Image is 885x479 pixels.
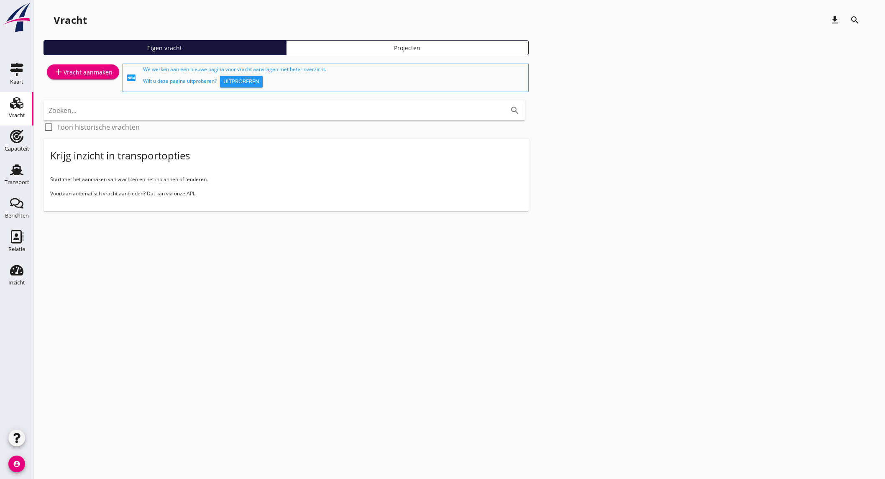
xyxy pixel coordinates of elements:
a: Eigen vracht [43,40,286,55]
div: Relatie [8,246,25,252]
div: Vracht [9,113,25,118]
div: We werken aan een nieuwe pagina voor vracht aanvragen met beter overzicht. Wilt u deze pagina uit... [143,66,525,90]
i: fiber_new [126,73,136,83]
i: download [830,15,840,25]
div: Capaciteit [5,146,29,151]
div: Eigen vracht [47,44,282,52]
a: Projecten [286,40,529,55]
div: Uitproberen [223,77,259,86]
p: Voortaan automatisch vracht aanbieden? Dat kan via onze API. [50,190,522,197]
div: Inzicht [8,280,25,285]
div: Vracht aanmaken [54,67,113,77]
i: search [510,105,520,115]
div: Krijg inzicht in transportopties [50,149,190,162]
button: Uitproberen [220,76,263,87]
img: logo-small.a267ee39.svg [2,2,32,33]
div: Vracht [54,13,87,27]
div: Transport [5,179,29,185]
p: Start met het aanmaken van vrachten en het inplannen of tenderen. [50,176,522,183]
div: Projecten [290,44,525,52]
label: Toon historische vrachten [57,123,140,131]
div: Kaart [10,79,23,85]
i: search [850,15,860,25]
i: add [54,67,64,77]
i: account_circle [8,456,25,472]
a: Vracht aanmaken [47,64,119,79]
input: Zoeken... [49,104,496,117]
div: Berichten [5,213,29,218]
